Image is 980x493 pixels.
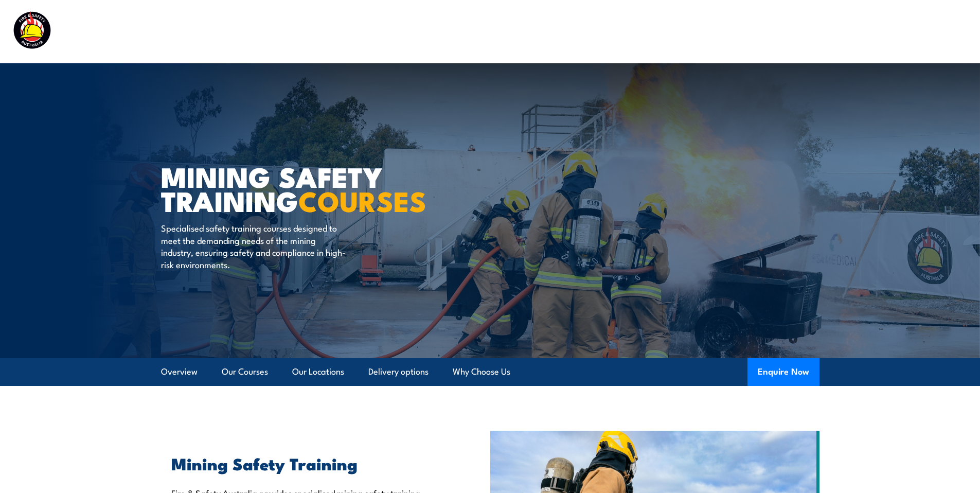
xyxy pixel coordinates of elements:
[899,18,932,45] a: Contact
[421,18,454,45] a: Courses
[476,18,545,45] a: Course Calendar
[161,358,198,385] a: Overview
[368,358,429,385] a: Delivery options
[161,222,349,270] p: Specialised safety training courses designed to meet the demanding needs of the mining industry, ...
[292,358,344,385] a: Our Locations
[298,179,426,221] strong: COURSES
[712,18,751,45] a: About Us
[773,18,796,45] a: News
[818,18,877,45] a: Learner Portal
[453,358,510,385] a: Why Choose Us
[161,164,415,212] h1: MINING SAFETY TRAINING
[567,18,690,45] a: Emergency Response Services
[222,358,268,385] a: Our Courses
[747,358,819,386] button: Enquire Now
[171,456,443,470] h2: Mining Safety Training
